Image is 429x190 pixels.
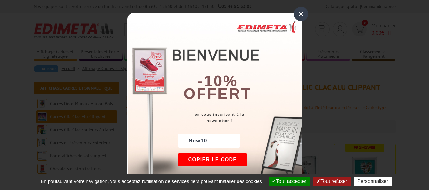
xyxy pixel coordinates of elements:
b: -10% [198,73,238,89]
div: New10 [178,134,240,148]
button: Tout accepter [269,177,310,186]
button: Personnaliser (fenêtre modale) [354,177,392,186]
div: × [294,7,308,21]
span: En poursuivant votre navigation, vous acceptez l'utilisation de services tiers pouvant installer ... [37,179,265,184]
button: Copier le code [178,153,247,166]
div: en vous inscrivant à la newsletter ! [178,111,302,124]
font: offert [184,85,251,102]
button: Tout refuser [313,177,350,186]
